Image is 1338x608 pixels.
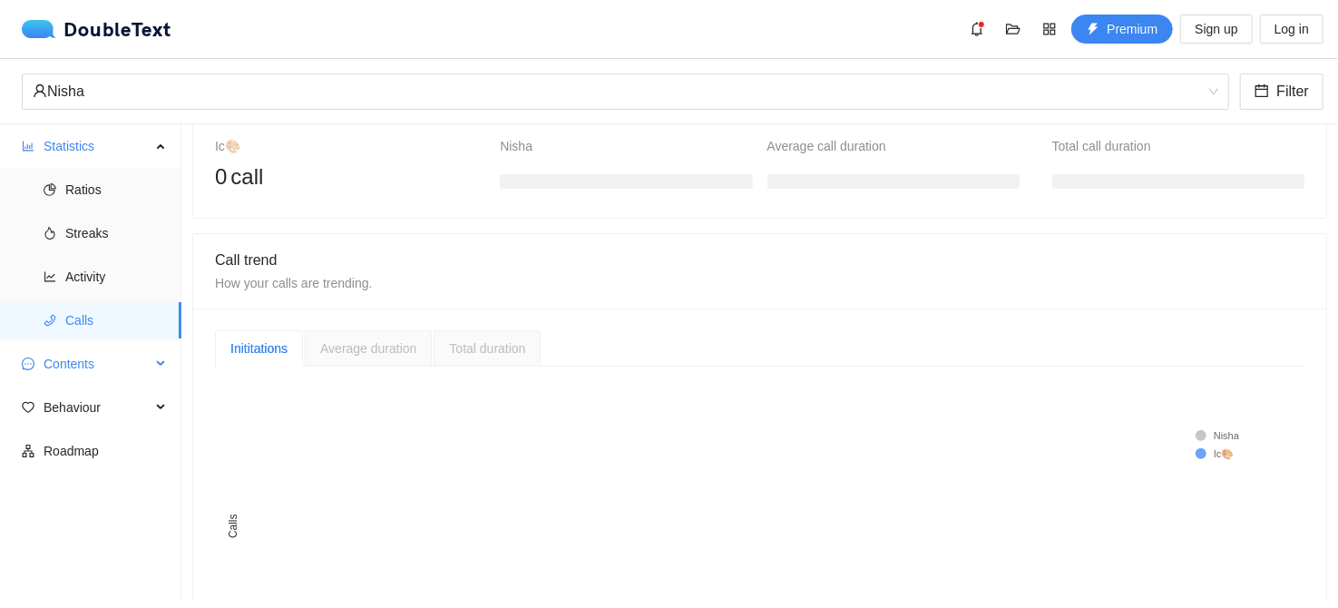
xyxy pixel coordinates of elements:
span: Filter [1276,80,1309,103]
span: Average duration [320,341,416,356]
div: Inititations [230,338,288,358]
div: Ic🎨 [215,136,467,156]
div: Average call duration [767,136,1020,156]
span: Call trend [215,252,277,268]
span: Activity [65,259,167,295]
span: Total duration [449,341,525,356]
button: thunderboltPremium [1071,15,1173,44]
button: folder-open [999,15,1028,44]
span: pie-chart [44,183,56,196]
span: phone [44,314,56,327]
span: heart [22,401,34,414]
button: bell [962,15,991,44]
span: Behaviour [44,389,151,426]
span: How your calls are trending. [215,276,373,290]
span: Nisha [33,74,1218,109]
span: 0 [215,164,227,189]
span: Streaks [65,215,167,251]
span: Calls [65,302,167,338]
span: Premium [1107,19,1157,39]
span: user [33,83,47,98]
div: Total call duration [1052,136,1304,156]
span: line-chart [44,270,56,283]
span: Statistics [44,128,151,164]
button: appstore [1035,15,1064,44]
div: Nisha [33,74,1202,109]
div: DoubleText [22,20,171,38]
button: Log in [1260,15,1323,44]
span: thunderbolt [1087,23,1099,37]
span: call [230,160,263,194]
span: fire [44,227,56,240]
span: Ratios [65,172,167,208]
div: Nisha [500,136,752,156]
span: message [22,358,34,370]
button: calendarFilter [1240,74,1323,110]
span: folder-open [1000,22,1027,36]
span: Roadmap [44,433,167,469]
text: Calls [227,515,239,539]
span: Contents [44,346,151,382]
a: logoDoubleText [22,20,171,38]
span: Log in [1275,19,1309,39]
img: logo [22,20,63,38]
button: Sign up [1180,15,1252,44]
span: apartment [22,445,34,457]
span: appstore [1036,22,1063,36]
span: bell [963,22,991,36]
span: calendar [1255,83,1269,101]
span: Sign up [1195,19,1237,39]
span: bar-chart [22,140,34,152]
